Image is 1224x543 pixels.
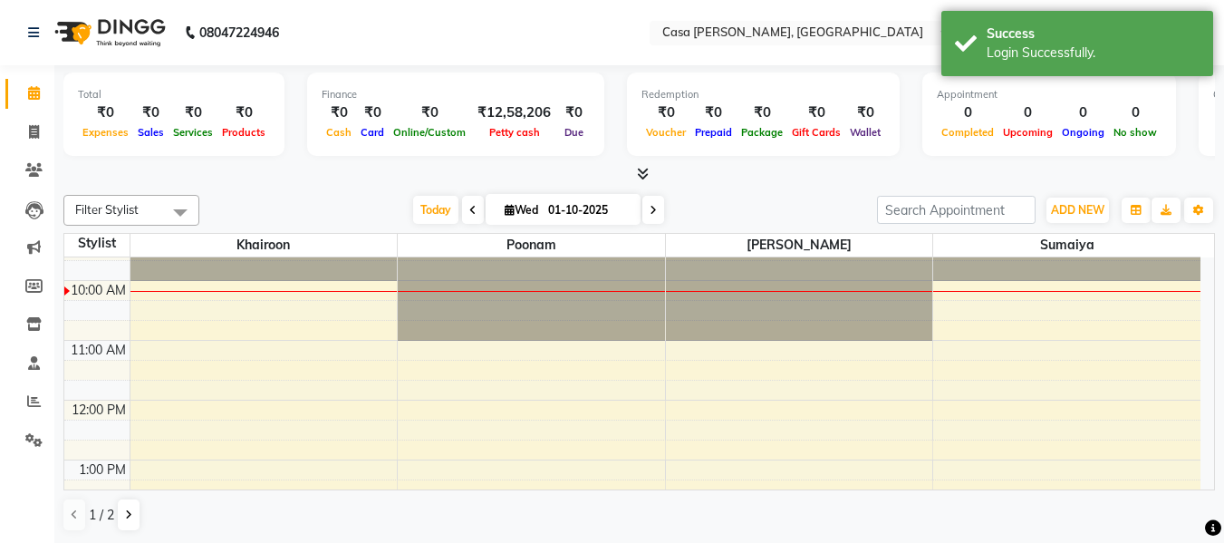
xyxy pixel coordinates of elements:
span: Wed [500,203,543,217]
div: ₹0 [78,102,133,123]
span: Gift Cards [787,126,845,139]
b: 08047224946 [199,7,279,58]
div: ₹0 [133,102,169,123]
span: No show [1109,126,1161,139]
div: Appointment [937,87,1161,102]
span: Package [737,126,787,139]
div: Stylist [64,234,130,253]
span: Voucher [641,126,690,139]
span: Ongoing [1057,126,1109,139]
div: Login Successfully. [987,44,1200,63]
input: Search Appointment [877,196,1036,224]
span: Due [560,126,588,139]
div: 12:00 PM [68,401,130,420]
span: Cash [322,126,356,139]
span: 1 / 2 [89,506,114,525]
input: 2025-10-01 [543,197,633,224]
div: 0 [998,102,1057,123]
span: Petty cash [485,126,545,139]
span: Poonam [398,234,665,257]
div: Total [78,87,270,102]
div: ₹0 [217,102,270,123]
div: ₹0 [558,102,590,123]
span: Today [413,196,458,224]
div: 0 [937,102,998,123]
span: Sales [133,126,169,139]
div: ₹12,58,206 [470,102,558,123]
div: 1:00 PM [75,461,130,480]
div: ₹0 [356,102,389,123]
span: Card [356,126,389,139]
div: Finance [322,87,590,102]
div: ₹0 [322,102,356,123]
span: Upcoming [998,126,1057,139]
span: ADD NEW [1051,203,1104,217]
div: ₹0 [737,102,787,123]
div: ₹0 [169,102,217,123]
div: Success [987,24,1200,44]
span: Prepaid [690,126,737,139]
div: ₹0 [641,102,690,123]
button: ADD NEW [1046,198,1109,223]
div: 0 [1057,102,1109,123]
img: logo [46,7,170,58]
div: 11:00 AM [67,341,130,360]
span: Wallet [845,126,885,139]
span: Sumaiya [933,234,1200,257]
div: ₹0 [690,102,737,123]
div: ₹0 [787,102,845,123]
span: Products [217,126,270,139]
span: Expenses [78,126,133,139]
div: ₹0 [389,102,470,123]
div: 10:00 AM [67,281,130,300]
span: Online/Custom [389,126,470,139]
div: 0 [1109,102,1161,123]
span: [PERSON_NAME] [666,234,933,257]
span: Completed [937,126,998,139]
div: Redemption [641,87,885,102]
div: ₹0 [845,102,885,123]
span: Services [169,126,217,139]
span: Filter Stylist [75,202,139,217]
span: Khairoon [130,234,398,257]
